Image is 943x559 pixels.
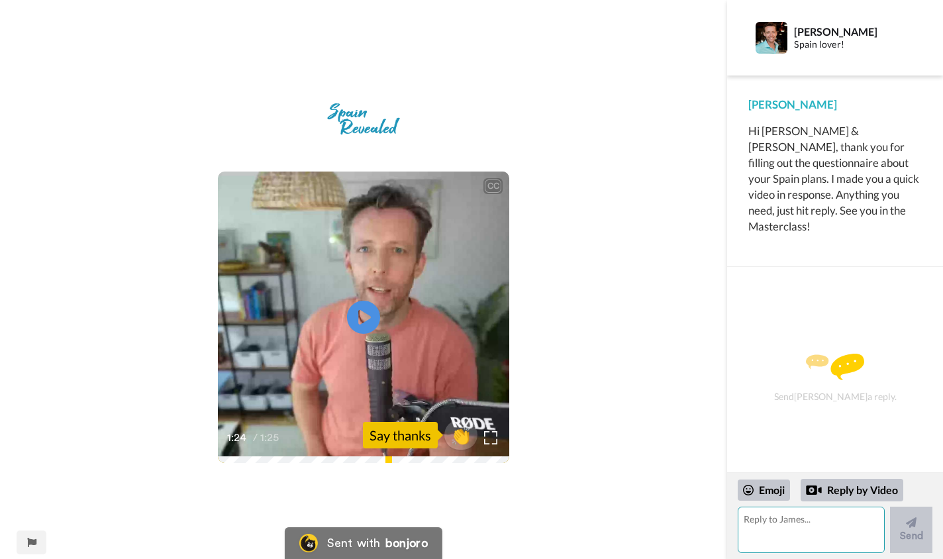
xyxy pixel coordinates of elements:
[444,420,477,450] button: 👏
[485,179,501,193] div: CC
[794,25,907,38] div: [PERSON_NAME]
[285,527,442,559] a: Bonjoro LogoSent withbonjoro
[738,480,790,501] div: Emoji
[299,534,318,552] img: Bonjoro Logo
[260,430,283,446] span: 1:25
[363,422,438,448] div: Say thanks
[794,39,907,50] div: Spain lover!
[748,123,922,234] div: Hi [PERSON_NAME] & [PERSON_NAME], thank you for filling out the questionnaire about your Spain pl...
[748,97,922,113] div: [PERSON_NAME]
[801,479,903,501] div: Reply by Video
[317,93,411,146] img: 06906c8b-eeae-4fc1-9b3e-93850d61b61a
[444,425,477,446] span: 👏
[890,507,932,553] button: Send
[385,537,428,549] div: bonjoro
[253,430,258,446] span: /
[227,430,250,446] span: 1:24
[745,290,925,466] div: Send [PERSON_NAME] a reply.
[756,22,787,54] img: Profile Image
[806,482,822,498] div: Reply by Video
[484,431,497,444] img: Full screen
[806,354,864,380] img: message.svg
[327,537,380,549] div: Sent with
